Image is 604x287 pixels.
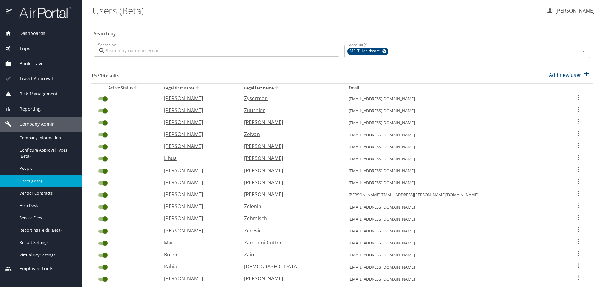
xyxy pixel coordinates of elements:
[20,215,75,221] span: Service Fees
[244,227,336,234] p: Zecevic
[12,6,71,19] img: airportal-logo.png
[106,45,339,57] input: Search by name or email
[12,60,45,67] span: Book Travel
[544,5,597,16] button: [PERSON_NAME]
[194,85,201,91] button: sort
[244,179,336,186] p: [PERSON_NAME]
[546,68,593,82] button: Add new user
[94,26,590,37] h3: Search by
[344,237,565,249] td: [EMAIL_ADDRESS][DOMAIN_NAME]
[164,191,232,198] p: [PERSON_NAME]
[20,252,75,258] span: Virtual Pay Settings
[12,265,53,272] span: Employee Tools
[164,154,232,162] p: Lihua
[244,142,336,150] p: [PERSON_NAME]
[20,190,75,196] span: Vendor Contracts
[20,165,75,171] span: People
[20,178,75,184] span: Users (Beta)
[6,6,12,19] img: icon-airportal.png
[344,153,565,165] td: [EMAIL_ADDRESS][DOMAIN_NAME]
[244,167,336,174] p: [PERSON_NAME]
[20,147,75,159] span: Configure Approval Types (Beta)
[159,83,239,93] th: Legal first name
[164,106,232,114] p: [PERSON_NAME]
[244,95,336,102] p: Zyserman
[344,261,565,273] td: [EMAIL_ADDRESS][DOMAIN_NAME]
[344,213,565,225] td: [EMAIL_ADDRESS][DOMAIN_NAME]
[244,203,336,210] p: Zelenin
[344,141,565,153] td: [EMAIL_ADDRESS][DOMAIN_NAME]
[20,239,75,245] span: Report Settings
[164,263,232,270] p: Rabia
[244,191,336,198] p: [PERSON_NAME]
[91,68,119,79] h3: 1571 Results
[344,177,565,189] td: [EMAIL_ADDRESS][DOMAIN_NAME]
[164,95,232,102] p: [PERSON_NAME]
[344,129,565,141] td: [EMAIL_ADDRESS][DOMAIN_NAME]
[244,130,336,138] p: Zolyan
[12,30,45,37] span: Dashboards
[133,85,139,91] button: sort
[244,239,336,246] p: Zamboni-Cutter
[244,215,336,222] p: Zehmisch
[347,48,384,55] span: MPLT Healthcare
[12,45,30,52] span: Trips
[244,106,336,114] p: Zuurbier
[344,273,565,285] td: [EMAIL_ADDRESS][DOMAIN_NAME]
[12,121,55,128] span: Company Admin
[164,179,232,186] p: [PERSON_NAME]
[344,249,565,261] td: [EMAIL_ADDRESS][DOMAIN_NAME]
[164,130,232,138] p: [PERSON_NAME]
[244,251,336,258] p: Zaim
[344,105,565,117] td: [EMAIL_ADDRESS][DOMAIN_NAME]
[164,239,232,246] p: Mark
[164,203,232,210] p: [PERSON_NAME]
[344,225,565,237] td: [EMAIL_ADDRESS][DOMAIN_NAME]
[244,263,336,270] p: [DEMOGRAPHIC_DATA]
[92,1,541,20] h1: Users (Beta)
[164,167,232,174] p: [PERSON_NAME]
[274,85,280,91] button: sort
[244,275,336,282] p: [PERSON_NAME]
[20,227,75,233] span: Reporting Fields (Beta)
[344,201,565,213] td: [EMAIL_ADDRESS][DOMAIN_NAME]
[344,165,565,177] td: [EMAIL_ADDRESS][DOMAIN_NAME]
[344,93,565,105] td: [EMAIL_ADDRESS][DOMAIN_NAME]
[164,142,232,150] p: [PERSON_NAME]
[549,71,581,79] p: Add new user
[164,251,232,258] p: Bulent
[12,106,41,112] span: Reporting
[164,215,232,222] p: [PERSON_NAME]
[164,275,232,282] p: [PERSON_NAME]
[344,117,565,129] td: [EMAIL_ADDRESS][DOMAIN_NAME]
[164,227,232,234] p: [PERSON_NAME]
[239,83,344,93] th: Legal last name
[344,83,565,93] th: Email
[244,118,336,126] p: [PERSON_NAME]
[579,47,588,56] button: Open
[20,135,75,141] span: Company Information
[12,75,53,82] span: Travel Approval
[164,118,232,126] p: [PERSON_NAME]
[344,189,565,201] td: [PERSON_NAME][EMAIL_ADDRESS][PERSON_NAME][DOMAIN_NAME]
[12,90,58,97] span: Risk Management
[347,48,388,55] div: MPLT Healthcare
[20,203,75,209] span: Help Desk
[554,7,595,14] p: [PERSON_NAME]
[244,154,336,162] p: [PERSON_NAME]
[91,83,159,93] th: Active Status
